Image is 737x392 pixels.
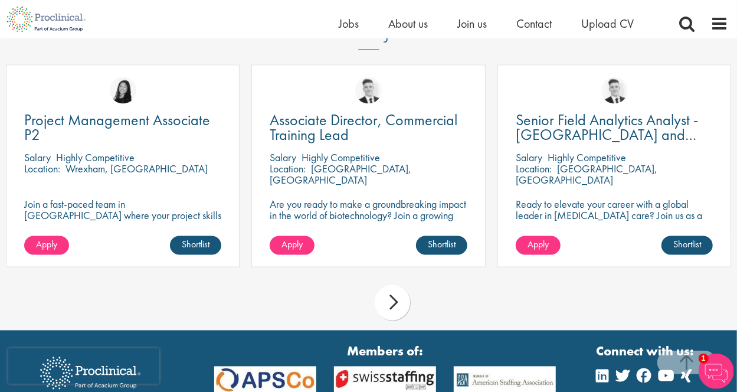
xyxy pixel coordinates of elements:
a: Upload CV [581,16,634,31]
a: Senior Field Analytics Analyst - [GEOGRAPHIC_DATA] and [GEOGRAPHIC_DATA] [516,113,713,142]
a: Apply [24,236,69,255]
a: Apply [516,236,561,255]
p: Highly Competitive [56,151,135,165]
a: Shortlist [661,236,713,255]
p: Highly Competitive [548,151,626,165]
a: Shortlist [170,236,221,255]
p: [GEOGRAPHIC_DATA], [GEOGRAPHIC_DATA] [516,162,657,187]
span: Salary [24,151,51,165]
a: Contact [516,16,552,31]
a: About us [388,16,428,31]
a: Project Management Associate P2 [24,113,221,142]
p: [GEOGRAPHIC_DATA], [GEOGRAPHIC_DATA] [270,162,411,187]
strong: Connect with us: [597,342,697,361]
img: Nicolas Daniel [601,77,628,104]
span: Apply [36,239,57,251]
img: Nicolas Daniel [355,77,382,104]
p: Wrexham, [GEOGRAPHIC_DATA] [65,162,208,176]
iframe: reCAPTCHA [8,348,159,384]
a: Shortlist [416,236,467,255]
a: Apply [270,236,315,255]
p: Join a fast-paced team in [GEOGRAPHIC_DATA] where your project skills and scientific savvy drive ... [24,199,221,244]
span: Senior Field Analytics Analyst - [GEOGRAPHIC_DATA] and [GEOGRAPHIC_DATA] [516,110,698,159]
p: Highly Competitive [302,151,380,165]
span: Salary [270,151,296,165]
span: Apply [281,239,303,251]
span: Apply [528,239,549,251]
span: Associate Director, Commercial Training Lead [270,110,457,145]
span: Project Management Associate P2 [24,110,210,145]
p: Are you ready to make a groundbreaking impact in the world of biotechnology? Join a growing compa... [270,199,467,244]
span: Location: [24,162,60,176]
a: Jobs [339,16,359,31]
img: Numhom Sudsok [110,77,136,104]
span: Location: [270,162,306,176]
div: next [375,285,410,321]
strong: Members of: [214,342,556,361]
span: Salary [516,151,542,165]
a: Associate Director, Commercial Training Lead [270,113,467,142]
p: Ready to elevate your career with a global leader in [MEDICAL_DATA] care? Join us as a Senior Fie... [516,199,713,255]
img: Chatbot [699,354,734,389]
span: 1 [699,354,709,364]
a: Join us [457,16,487,31]
span: Location: [516,162,552,176]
